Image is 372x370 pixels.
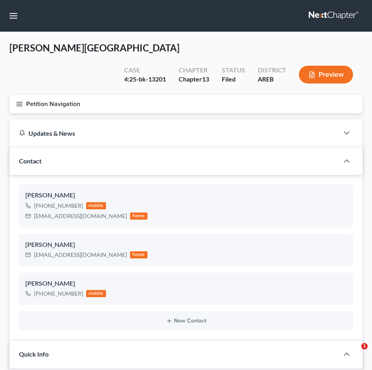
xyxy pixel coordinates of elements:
[19,350,49,358] span: Quick Info
[345,343,364,362] iframe: Intercom live chat
[130,251,147,258] div: home
[130,213,147,220] div: home
[86,290,106,297] div: mobile
[34,212,127,220] div: [EMAIL_ADDRESS][DOMAIN_NAME]
[34,290,83,298] div: [PHONE_NUMBER]
[25,191,347,200] div: [PERSON_NAME]
[179,66,209,75] div: Chapter
[258,75,286,84] div: AREB
[299,66,353,83] button: Preview
[222,66,245,75] div: Status
[25,240,347,250] div: [PERSON_NAME]
[9,42,179,53] span: [PERSON_NAME][GEOGRAPHIC_DATA]
[34,202,83,210] div: [PHONE_NUMBER]
[179,75,209,84] div: Chapter
[258,66,286,75] div: District
[361,343,368,349] span: 1
[222,75,245,84] div: Filed
[86,202,106,209] div: mobile
[202,75,209,83] span: 13
[25,318,347,324] button: New Contact
[124,66,166,75] div: Case
[9,95,363,113] button: Petition Navigation
[19,129,329,137] div: Updates & News
[25,279,347,288] div: [PERSON_NAME]
[19,157,42,165] span: Contact
[124,75,166,84] div: 4:25-bk-13201
[34,251,127,259] div: [EMAIL_ADDRESS][DOMAIN_NAME]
